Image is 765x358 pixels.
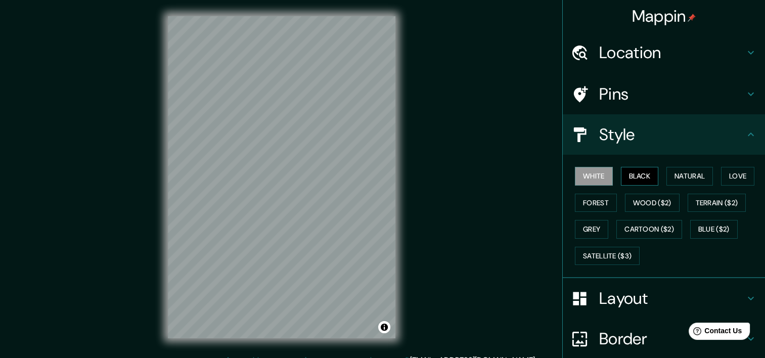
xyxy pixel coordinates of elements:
button: Grey [575,220,608,239]
iframe: Help widget launcher [675,319,754,347]
canvas: Map [168,16,395,338]
h4: Mappin [632,6,696,26]
h4: Pins [599,84,745,104]
img: pin-icon.png [688,14,696,22]
h4: Style [599,124,745,145]
h4: Border [599,329,745,349]
h4: Layout [599,288,745,308]
div: Location [563,32,765,73]
button: Forest [575,194,617,212]
button: Satellite ($3) [575,247,640,265]
div: Layout [563,278,765,319]
button: Terrain ($2) [688,194,746,212]
h4: Location [599,42,745,63]
div: Style [563,114,765,155]
button: Blue ($2) [690,220,738,239]
button: Black [621,167,659,186]
button: Natural [666,167,713,186]
button: Toggle attribution [378,321,390,333]
button: Wood ($2) [625,194,680,212]
div: Pins [563,74,765,114]
button: Love [721,167,754,186]
button: Cartoon ($2) [616,220,682,239]
button: White [575,167,613,186]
